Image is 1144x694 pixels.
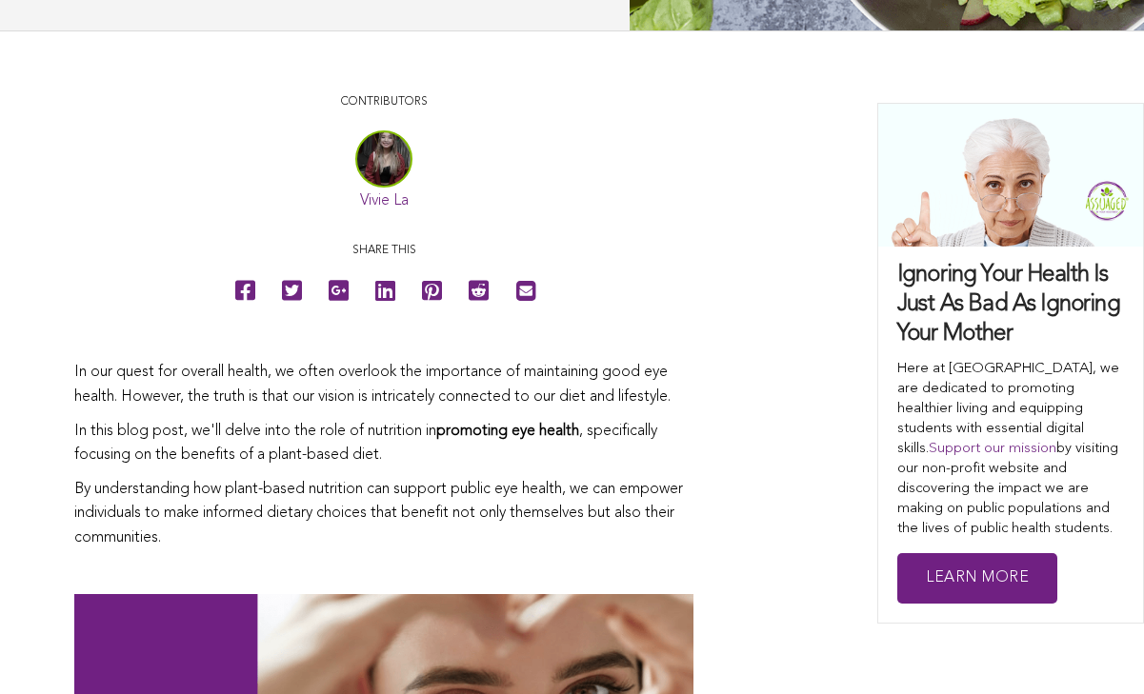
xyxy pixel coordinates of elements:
[74,361,693,409] p: In our quest for overall health, we often overlook the importance of maintaining good eye health....
[74,242,693,260] p: Share this
[436,424,579,439] span: promoting eye health
[360,193,409,208] a: Vivie La
[1049,603,1144,694] iframe: Chat Widget
[74,93,693,111] p: CONTRIBUTORS
[74,478,693,551] p: By understanding how plant-based nutrition can support public eye health, we can empower individu...
[897,553,1057,604] a: Learn More
[74,420,693,468] p: In this blog post, we'll delve into the role of nutrition in , specifically focusing on the benef...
